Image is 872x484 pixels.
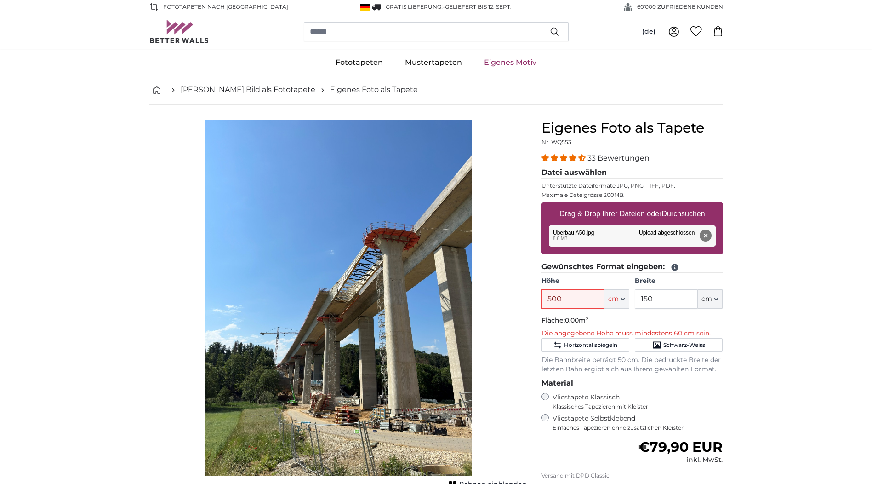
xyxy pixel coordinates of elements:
img: personalised-photo [205,120,472,476]
p: Maximale Dateigrösse 200MB. [541,191,723,199]
label: Höhe [541,277,629,286]
span: 33 Bewertungen [587,154,650,162]
img: Betterwalls [149,20,209,43]
label: Drag & Drop Ihrer Dateien oder [556,205,709,223]
legend: Datei auswählen [541,167,723,179]
button: cm [604,289,629,309]
span: GRATIS Lieferung! [386,3,443,10]
span: cm [608,294,619,304]
u: Durchsuchen [661,210,705,218]
button: Horizontal spiegeln [541,338,629,352]
p: Versand mit DPD Classic [541,472,723,479]
p: Die Bahnbreite beträgt 50 cm. Die bedruckte Breite der letzten Bahn ergibt sich aus Ihrem gewählt... [541,356,723,374]
span: 4.33 stars [541,154,587,162]
span: Nr. WQ553 [541,138,571,145]
span: Klassisches Tapezieren mit Kleister [553,403,715,410]
span: €79,90 EUR [638,438,723,455]
span: Schwarz-Weiss [663,341,705,349]
nav: breadcrumbs [149,75,723,105]
button: Schwarz-Weiss [635,338,723,352]
span: - [443,3,512,10]
a: Fototapeten [325,51,394,75]
a: [PERSON_NAME] Bild als Fototapete [181,84,315,95]
span: cm [701,294,712,304]
span: Einfaches Tapezieren ohne zusätzlichen Kleister [553,424,723,432]
label: Vliestapete Klassisch [553,393,715,410]
p: Die angegebene Höhe muss mindestens 60 cm sein. [541,329,723,338]
span: 0.00m² [565,316,588,324]
button: (de) [635,23,663,40]
p: Unterstützte Dateiformate JPG, PNG, TIFF, PDF. [541,182,723,190]
img: Deutschland [360,4,370,11]
h1: Eigenes Foto als Tapete [541,120,723,136]
span: Geliefert bis 12. Sept. [445,3,512,10]
a: Eigenes Foto als Tapete [330,84,418,95]
label: Breite [635,277,723,286]
legend: Gewünschtes Format eingeben: [541,261,723,273]
a: Eigenes Motiv [473,51,547,75]
p: Fläche: [541,316,723,325]
span: 60'000 ZUFRIEDENE KUNDEN [637,3,723,11]
button: cm [698,289,723,309]
div: inkl. MwSt. [638,455,723,465]
span: Fototapeten nach [GEOGRAPHIC_DATA] [163,3,288,11]
legend: Material [541,378,723,389]
span: Horizontal spiegeln [564,341,617,349]
a: Mustertapeten [394,51,473,75]
label: Vliestapete Selbstklebend [553,414,723,432]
